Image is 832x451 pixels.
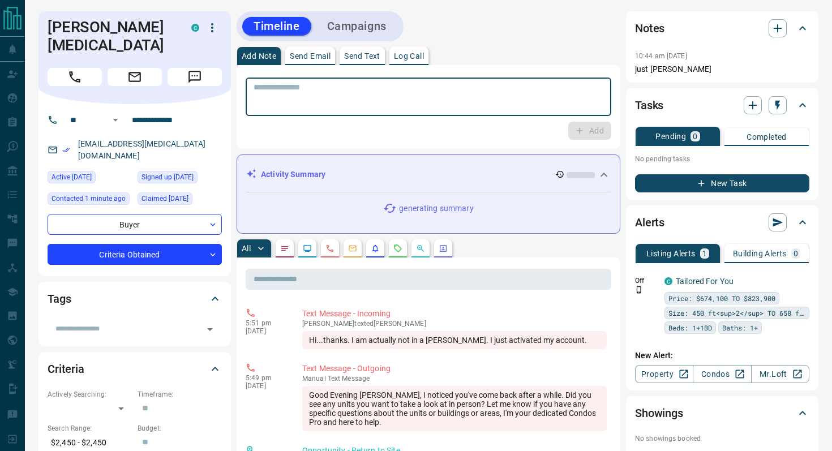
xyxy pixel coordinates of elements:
div: Tue Apr 16 2024 [138,192,222,208]
span: Email [108,68,162,86]
p: [DATE] [246,327,285,335]
p: Listing Alerts [646,250,696,257]
a: [EMAIL_ADDRESS][MEDICAL_DATA][DOMAIN_NAME] [78,139,205,160]
p: 5:49 pm [246,374,285,382]
p: Activity Summary [261,169,325,181]
div: Alerts [635,209,809,236]
span: manual [302,375,326,383]
svg: Emails [348,244,357,253]
p: Building Alerts [733,250,787,257]
div: Hi...thanks. I am actually not in a [PERSON_NAME]. I just activated my account. [302,331,607,349]
svg: Lead Browsing Activity [303,244,312,253]
svg: Notes [280,244,289,253]
span: Message [168,68,222,86]
svg: Agent Actions [439,244,448,253]
p: Text Message - Outgoing [302,363,607,375]
a: Mr.Loft [751,365,809,383]
a: Property [635,365,693,383]
p: Log Call [394,52,424,60]
button: Open [202,321,218,337]
svg: Listing Alerts [371,244,380,253]
div: Showings [635,400,809,427]
div: Fri Dec 04 2020 [138,171,222,187]
span: Price: $674,100 TO $823,900 [668,293,775,304]
p: Actively Searching: [48,389,132,400]
span: Baths: 1+ [722,322,758,333]
p: All [242,244,251,252]
p: Send Text [344,52,380,60]
div: Criteria [48,355,222,383]
h2: Notes [635,19,664,37]
p: 0 [794,250,798,257]
h2: Tasks [635,96,663,114]
p: 1 [702,250,707,257]
h2: Criteria [48,360,84,378]
p: Off [635,276,658,286]
h1: [PERSON_NAME][MEDICAL_DATA] [48,18,174,54]
div: Criteria Obtained [48,244,222,265]
p: Timeframe: [138,389,222,400]
div: Tasks [635,92,809,119]
p: Budget: [138,423,222,433]
span: Contacted 1 minute ago [52,193,126,204]
p: 5:51 pm [246,319,285,327]
p: generating summary [399,203,473,214]
p: just [PERSON_NAME] [635,63,809,75]
p: Pending [655,132,686,140]
svg: Opportunities [416,244,425,253]
p: Text Message [302,375,607,383]
div: Buyer [48,214,222,235]
svg: Calls [325,244,334,253]
span: Signed up [DATE] [141,171,194,183]
div: condos.ca [664,277,672,285]
button: New Task [635,174,809,192]
p: [PERSON_NAME] texted [PERSON_NAME] [302,320,607,328]
p: New Alert: [635,350,809,362]
button: Campaigns [316,17,398,36]
span: Beds: 1+1BD [668,322,712,333]
p: 10:44 am [DATE] [635,52,687,60]
p: Completed [747,133,787,141]
span: Size: 450 ft<sup>2</sup> TO 658 ft<sup>2</sup> [668,307,805,319]
p: No showings booked [635,433,809,444]
button: Timeline [242,17,311,36]
h2: Tags [48,290,71,308]
p: [DATE] [246,382,285,390]
p: Text Message - Incoming [302,308,607,320]
div: Fri Sep 12 2025 [48,171,132,187]
div: Activity Summary [246,164,611,185]
a: Tailored For You [676,277,734,286]
a: Condos [693,365,751,383]
h2: Showings [635,404,683,422]
svg: Email Verified [62,146,70,154]
div: Tags [48,285,222,312]
h2: Alerts [635,213,664,231]
button: Open [109,113,122,127]
svg: Requests [393,244,402,253]
p: Send Email [290,52,331,60]
span: Active [DATE] [52,171,92,183]
p: No pending tasks [635,151,809,167]
svg: Push Notification Only [635,286,643,294]
div: condos.ca [191,24,199,32]
p: Add Note [242,52,276,60]
div: Notes [635,15,809,42]
span: Call [48,68,102,86]
div: Good Evening [PERSON_NAME], I noticed you've come back after a while. Did you see any units you w... [302,386,607,431]
p: 0 [693,132,697,140]
p: Search Range: [48,423,132,433]
div: Sat Sep 13 2025 [48,192,132,208]
span: Claimed [DATE] [141,193,188,204]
